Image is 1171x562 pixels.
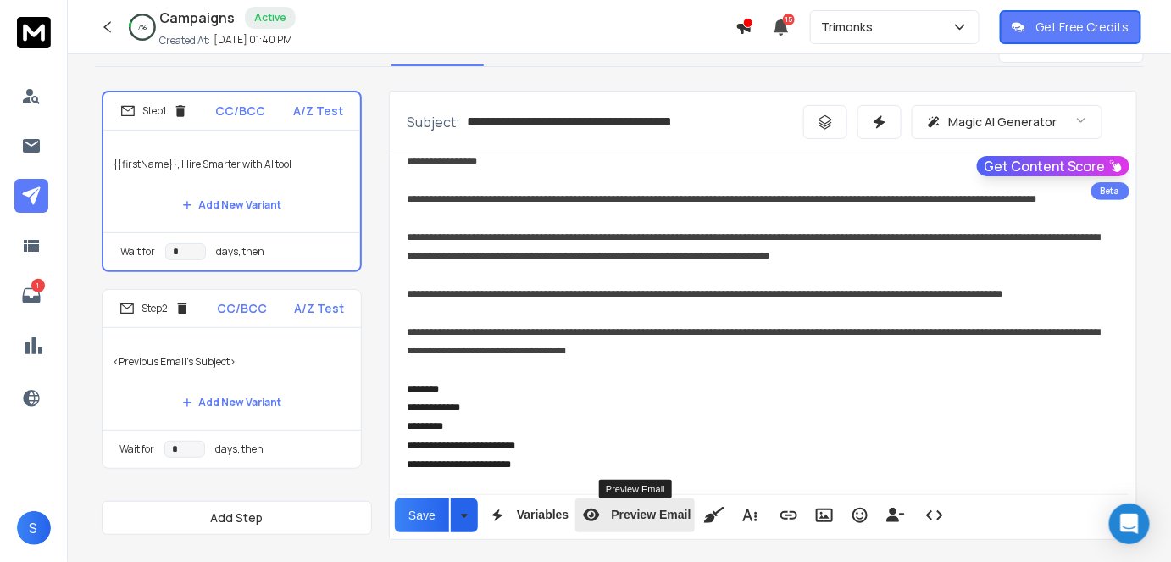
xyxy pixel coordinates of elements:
[948,114,1057,131] p: Magic AI Generator
[294,300,344,317] p: A/Z Test
[31,279,45,292] p: 1
[844,498,876,532] button: Emoticons
[575,498,694,532] button: Preview Email
[407,112,460,132] p: Subject:
[138,22,147,32] p: 7 %
[214,33,292,47] p: [DATE] 01:40 PM
[608,508,694,522] span: Preview Email
[1091,182,1129,200] div: Beta
[734,498,766,532] button: More Text
[120,103,188,119] div: Step 1
[102,501,372,535] button: Add Step
[880,498,912,532] button: Insert Unsubscribe Link
[1035,19,1129,36] p: Get Free Credits
[120,245,155,259] p: Wait for
[1000,10,1141,44] button: Get Free Credits
[808,498,841,532] button: Insert Image (Ctrl+P)
[773,498,805,532] button: Insert Link (Ctrl+K)
[217,300,267,317] p: CC/BCC
[513,508,573,522] span: Variables
[216,103,266,120] p: CC/BCC
[159,8,235,28] h1: Campaigns
[245,7,296,29] div: Active
[293,103,343,120] p: A/Z Test
[113,338,351,386] p: <Previous Email's Subject>
[395,498,449,532] button: Save
[17,511,51,545] button: S
[169,386,296,420] button: Add New Variant
[783,14,795,25] span: 15
[821,19,880,36] p: Trimonks
[912,105,1102,139] button: Magic AI Generator
[977,156,1129,176] button: Get Content Score
[216,245,264,259] p: days, then
[481,498,573,532] button: Variables
[114,141,350,188] p: {{firstName}}, Hire Smarter with AI tool
[119,442,154,456] p: Wait for
[918,498,951,532] button: Code View
[698,498,730,532] button: Clean HTML
[119,301,190,316] div: Step 2
[1109,504,1150,544] div: Open Intercom Messenger
[159,34,210,47] p: Created At:
[599,480,672,498] div: Preview Email
[102,289,362,469] li: Step2CC/BCCA/Z Test<Previous Email's Subject>Add New VariantWait fordays, then
[169,188,296,222] button: Add New Variant
[14,279,48,313] a: 1
[215,442,264,456] p: days, then
[102,91,362,272] li: Step1CC/BCCA/Z Test{{firstName}}, Hire Smarter with AI toolAdd New VariantWait fordays, then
